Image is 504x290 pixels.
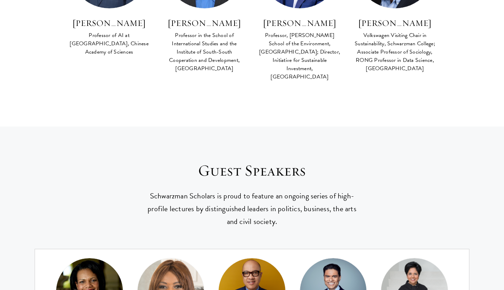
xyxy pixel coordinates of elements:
h3: [PERSON_NAME] [259,17,341,29]
h3: [PERSON_NAME] [164,17,245,29]
div: Professor of AI at [GEOGRAPHIC_DATA], Chinese Academy of Sciences [69,31,150,56]
p: Schwarzman Scholars is proud to feature an ongoing series of high-profile lectures by distinguish... [143,190,361,228]
div: Professor in the School of International Studies and the Institute of South-South Cooperation and... [164,31,245,73]
h3: [PERSON_NAME] [69,17,150,29]
h3: Guest Speakers [143,161,361,180]
div: Professor, [PERSON_NAME] School of the Environment, [GEOGRAPHIC_DATA]; Director, Initiative for S... [259,31,341,81]
h3: [PERSON_NAME] [354,17,436,29]
div: Volkswagen Visiting Chair in Sustainability, Schwarzman College; Associate Professor of Sociology... [354,31,436,73]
